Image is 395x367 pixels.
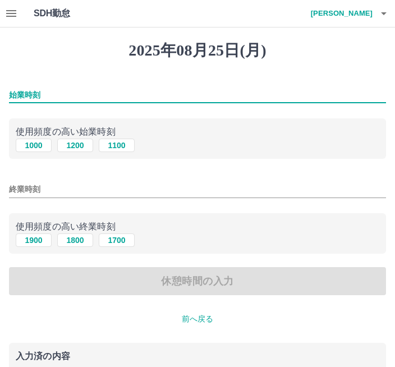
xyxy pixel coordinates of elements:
[9,313,386,325] p: 前へ戻る
[16,139,52,152] button: 1000
[9,41,386,60] h1: 2025年08月25日(月)
[57,139,93,152] button: 1200
[99,139,135,152] button: 1100
[16,233,52,247] button: 1900
[57,233,93,247] button: 1800
[99,233,135,247] button: 1700
[16,125,379,139] p: 使用頻度の高い始業時刻
[16,220,379,233] p: 使用頻度の高い終業時刻
[16,352,379,361] p: 入力済の内容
